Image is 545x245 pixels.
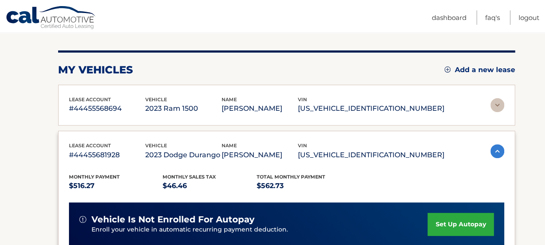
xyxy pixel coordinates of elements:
span: lease account [69,142,111,149]
span: Monthly Payment [69,174,120,180]
img: accordion-active.svg [490,144,504,158]
a: set up autopay [428,213,493,236]
p: #44455568694 [69,103,145,115]
p: #44455681928 [69,149,145,161]
p: [PERSON_NAME] [222,103,298,115]
span: vehicle [145,142,167,149]
span: vehicle [145,96,167,103]
span: name [222,142,237,149]
p: $46.46 [163,180,257,192]
a: Add a new lease [444,66,515,74]
a: Logout [519,10,539,25]
img: accordion-rest.svg [490,98,504,112]
span: lease account [69,96,111,103]
a: Dashboard [432,10,467,25]
p: [US_VEHICLE_IDENTIFICATION_NUMBER] [298,149,444,161]
p: $562.73 [257,180,351,192]
p: 2023 Dodge Durango [145,149,222,161]
span: vehicle is not enrolled for autopay [91,214,255,225]
span: Monthly sales Tax [163,174,216,180]
p: [PERSON_NAME] [222,149,298,161]
span: vin [298,96,307,103]
p: $516.27 [69,180,163,192]
a: Cal Automotive [6,6,97,31]
p: 2023 Ram 1500 [145,103,222,115]
span: name [222,96,237,103]
a: FAQ's [485,10,500,25]
img: add.svg [444,66,450,73]
p: [US_VEHICLE_IDENTIFICATION_NUMBER] [298,103,444,115]
p: Enroll your vehicle in automatic recurring payment deduction. [91,225,428,235]
h2: my vehicles [58,63,133,76]
span: vin [298,142,307,149]
span: Total Monthly Payment [257,174,325,180]
img: alert-white.svg [79,216,86,223]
